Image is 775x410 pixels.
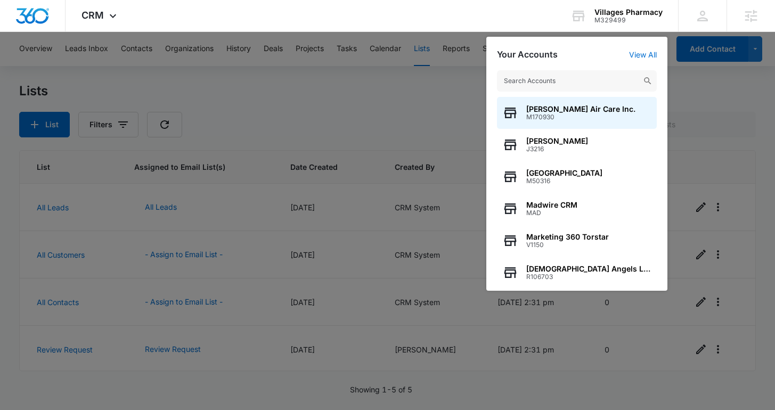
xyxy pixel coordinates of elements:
span: J3216 [526,145,588,153]
span: [DEMOGRAPHIC_DATA] Angels LLC [526,265,651,273]
button: [DEMOGRAPHIC_DATA] Angels LLCR106703 [497,257,657,289]
h2: Your Accounts [497,50,558,60]
span: [PERSON_NAME] [526,137,588,145]
button: Marketing 360 TorstarV1150 [497,225,657,257]
button: [PERSON_NAME] Air Care Inc.M170930 [497,97,657,129]
button: Madwire CRMMAD [497,193,657,225]
span: V1150 [526,241,609,249]
span: [GEOGRAPHIC_DATA] [526,169,602,177]
div: account id [594,17,663,24]
span: M170930 [526,113,635,121]
span: CRM [81,10,104,21]
input: Search Accounts [497,70,657,92]
span: M50316 [526,177,602,185]
span: [PERSON_NAME] Air Care Inc. [526,105,635,113]
span: MAD [526,209,577,217]
div: account name [594,8,663,17]
button: [GEOGRAPHIC_DATA]M50316 [497,161,657,193]
a: View All [629,50,657,59]
span: Madwire CRM [526,201,577,209]
span: Marketing 360 Torstar [526,233,609,241]
span: R106703 [526,273,651,281]
button: [PERSON_NAME]J3216 [497,129,657,161]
